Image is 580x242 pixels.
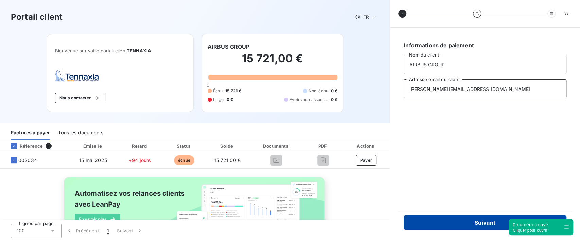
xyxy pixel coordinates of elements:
[206,82,209,88] span: 0
[208,43,250,51] h6: AIRBUS GROUP
[331,97,337,103] span: 0 €
[62,224,103,238] button: Précédent
[5,143,43,149] div: Référence
[213,88,223,94] span: Échu
[55,70,99,82] img: Company logo
[226,97,233,103] span: 0 €
[404,41,566,49] h6: Informations de paiement
[250,143,303,149] div: Documents
[58,126,103,140] div: Tous les documents
[356,155,377,166] button: Payer
[55,48,185,53] span: Bienvenue sur votre portail client .
[107,227,109,234] span: 1
[129,157,151,163] span: +94 jours
[119,143,161,149] div: Retard
[17,227,25,234] span: 100
[18,157,37,164] span: 002034
[404,215,566,230] button: Suivant
[113,224,147,238] button: Suivant
[225,88,241,94] span: 15 721 €
[363,14,369,20] span: FR
[344,143,388,149] div: Actions
[404,55,566,74] input: placeholder
[208,52,338,72] h2: 15 721,00 €
[331,88,337,94] span: 0 €
[207,143,247,149] div: Solde
[11,126,50,140] div: Factures à payer
[404,79,566,98] input: placeholder
[213,97,224,103] span: Litige
[164,143,205,149] div: Statut
[70,143,116,149] div: Émise le
[79,157,107,163] span: 15 mai 2025
[305,143,341,149] div: PDF
[11,11,63,23] h3: Portail client
[174,155,194,165] span: échue
[309,88,328,94] span: Non-échu
[46,143,52,149] span: 1
[289,97,328,103] span: Avoirs non associés
[103,224,113,238] button: 1
[127,48,151,53] span: TENNAXIA
[214,157,241,163] span: 15 721,00 €
[55,93,105,103] button: Nous contacter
